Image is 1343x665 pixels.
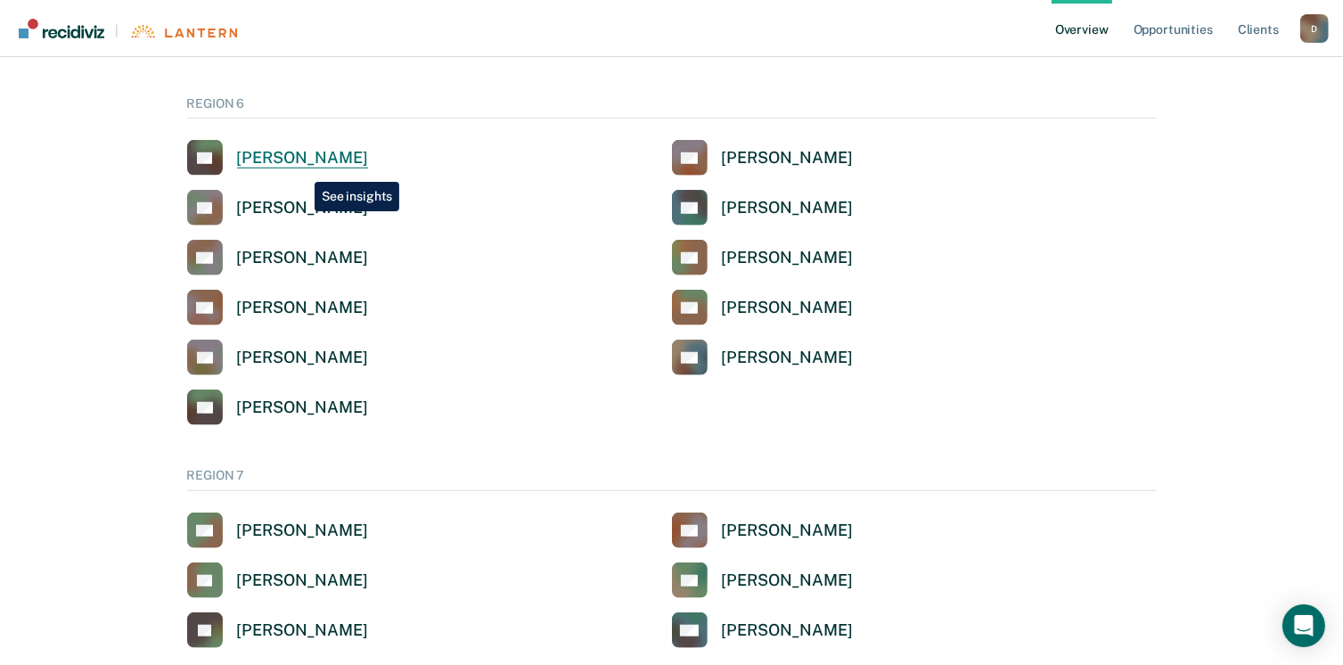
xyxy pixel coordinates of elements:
a: [PERSON_NAME] [672,612,853,648]
div: [PERSON_NAME] [237,148,368,168]
div: [PERSON_NAME] [237,348,368,368]
a: [PERSON_NAME] [187,612,368,648]
img: Lantern [129,25,237,38]
a: [PERSON_NAME] [672,240,853,275]
a: [PERSON_NAME] [187,562,368,598]
div: [PERSON_NAME] [722,148,853,168]
a: [PERSON_NAME] [672,140,853,176]
div: [PERSON_NAME] [237,198,368,218]
div: [PERSON_NAME] [237,620,368,641]
div: [PERSON_NAME] [722,620,853,641]
div: [PERSON_NAME] [237,248,368,268]
a: [PERSON_NAME] [187,240,368,275]
a: [PERSON_NAME] [187,190,368,226]
span: | [104,23,129,38]
a: [PERSON_NAME] [672,340,853,375]
div: [PERSON_NAME] [237,521,368,541]
div: D [1300,14,1329,43]
a: [PERSON_NAME] [672,190,853,226]
div: [PERSON_NAME] [237,398,368,418]
div: [PERSON_NAME] [722,521,853,541]
div: Open Intercom Messenger [1282,604,1325,647]
div: [PERSON_NAME] [722,348,853,368]
a: [PERSON_NAME] [187,290,368,325]
div: [PERSON_NAME] [237,571,368,591]
div: [PERSON_NAME] [722,571,853,591]
div: [PERSON_NAME] [237,298,368,318]
div: [PERSON_NAME] [722,248,853,268]
a: [PERSON_NAME] [187,140,368,176]
div: REGION 7 [187,468,1157,491]
a: [PERSON_NAME] [672,290,853,325]
button: Profile dropdown button [1300,14,1329,43]
div: [PERSON_NAME] [722,198,853,218]
a: [PERSON_NAME] [672,562,853,598]
div: REGION 6 [187,96,1157,119]
a: [PERSON_NAME] [187,340,368,375]
a: [PERSON_NAME] [187,390,368,425]
img: Recidiviz [19,19,104,38]
div: [PERSON_NAME] [722,298,853,318]
a: [PERSON_NAME] [672,513,853,548]
a: [PERSON_NAME] [187,513,368,548]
